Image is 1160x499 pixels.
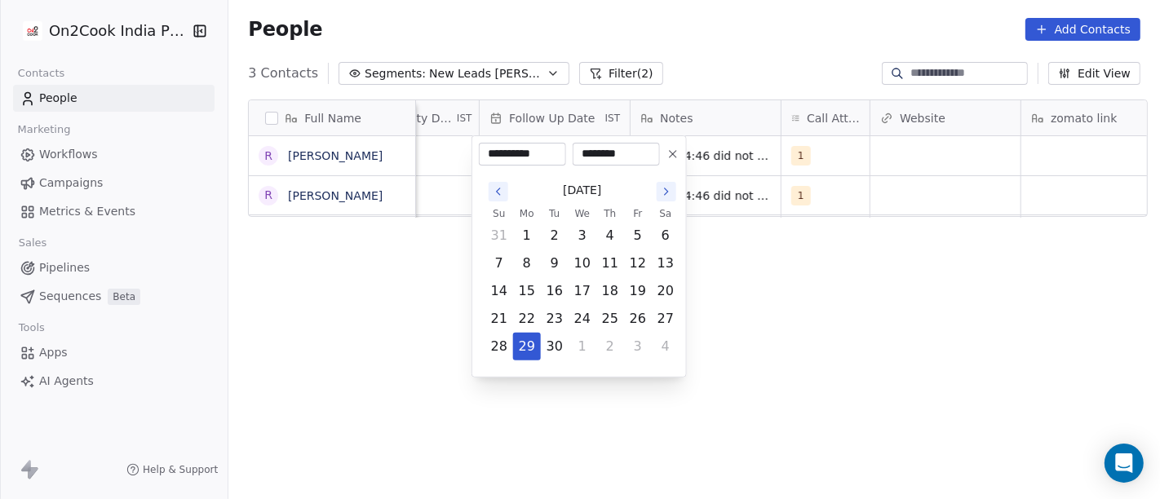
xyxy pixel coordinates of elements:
[514,333,540,360] button: Today, Monday, September 29th, 2025, selected
[597,250,623,276] button: Thursday, September 11th, 2025
[624,205,652,222] th: Friday
[597,223,623,249] button: Thursday, September 4th, 2025
[514,306,540,332] button: Monday, September 22nd, 2025
[569,278,595,304] button: Wednesday, September 17th, 2025
[569,306,595,332] button: Wednesday, September 24th, 2025
[652,205,680,222] th: Saturday
[569,250,595,276] button: Wednesday, September 10th, 2025
[542,250,568,276] button: Tuesday, September 9th, 2025
[653,223,679,249] button: Saturday, September 6th, 2025
[569,223,595,249] button: Wednesday, September 3rd, 2025
[625,223,651,249] button: Friday, September 5th, 2025
[485,205,680,360] table: September 2025
[514,278,540,304] button: Monday, September 15th, 2025
[625,278,651,304] button: Friday, September 19th, 2025
[657,182,676,201] button: Go to the Next Month
[653,250,679,276] button: Saturday, September 13th, 2025
[514,250,540,276] button: Monday, September 8th, 2025
[486,278,512,304] button: Sunday, September 14th, 2025
[653,333,679,360] button: Saturday, October 4th, 2025
[569,333,595,360] button: Wednesday, October 1st, 2025
[653,278,679,304] button: Saturday, September 20th, 2025
[489,182,508,201] button: Go to the Previous Month
[597,306,623,332] button: Thursday, September 25th, 2025
[653,306,679,332] button: Saturday, September 27th, 2025
[596,205,624,222] th: Thursday
[514,223,540,249] button: Monday, September 1st, 2025
[486,250,512,276] button: Sunday, September 7th, 2025
[486,306,512,332] button: Sunday, September 21st, 2025
[569,205,596,222] th: Wednesday
[513,205,541,222] th: Monday
[542,333,568,360] button: Tuesday, September 30th, 2025
[625,333,651,360] button: Friday, October 3rd, 2025
[542,223,568,249] button: Tuesday, September 2nd, 2025
[542,278,568,304] button: Tuesday, September 16th, 2025
[486,223,512,249] button: Sunday, August 31st, 2025
[625,306,651,332] button: Friday, September 26th, 2025
[563,182,601,199] span: [DATE]
[485,205,513,222] th: Sunday
[486,333,512,360] button: Sunday, September 28th, 2025
[542,306,568,332] button: Tuesday, September 23rd, 2025
[625,250,651,276] button: Friday, September 12th, 2025
[597,333,623,360] button: Thursday, October 2nd, 2025
[541,205,569,222] th: Tuesday
[597,278,623,304] button: Thursday, September 18th, 2025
